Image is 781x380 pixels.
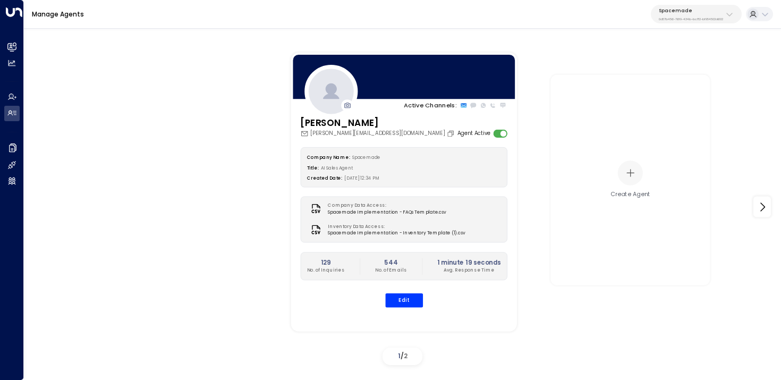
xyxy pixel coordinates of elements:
label: Agent Active [457,130,490,138]
label: Created Date: [307,175,342,181]
p: No. of Emails [375,267,406,274]
button: Edit [385,293,422,307]
h2: 129 [307,258,344,267]
h2: 1 minute 19 seconds [437,258,500,267]
label: Inventory Data Access: [328,223,461,230]
div: [PERSON_NAME][EMAIL_ADDRESS][DOMAIN_NAME] [300,130,456,138]
label: Company Name: [307,154,350,160]
div: / [383,348,422,365]
button: Spacemade0d57b456-76f9-434b-bc82-bf954502d602 [651,5,742,23]
p: Avg. Response Time [437,267,500,274]
button: Copy [446,130,456,138]
h2: 544 [375,258,406,267]
span: Spacemade Implementation - Inventory Template (1).csv [328,230,465,237]
label: Company Data Access: [328,202,442,209]
h3: [PERSON_NAME] [300,116,456,130]
p: 0d57b456-76f9-434b-bc82-bf954502d602 [659,17,723,21]
label: Title: [307,165,318,171]
span: AI Sales Agent [320,165,353,171]
p: Spacemade [659,7,723,14]
span: 1 [398,351,401,360]
span: Spacemade [352,154,380,160]
span: 2 [404,351,408,360]
a: Manage Agents [32,10,84,19]
p: No. of Inquiries [307,267,344,274]
span: Spacemade Implementation - FAQs Template.csv [328,209,446,216]
p: Active Channels: [404,101,456,110]
div: Create Agent [610,190,650,199]
span: [DATE] 12:34 PM [344,175,379,181]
